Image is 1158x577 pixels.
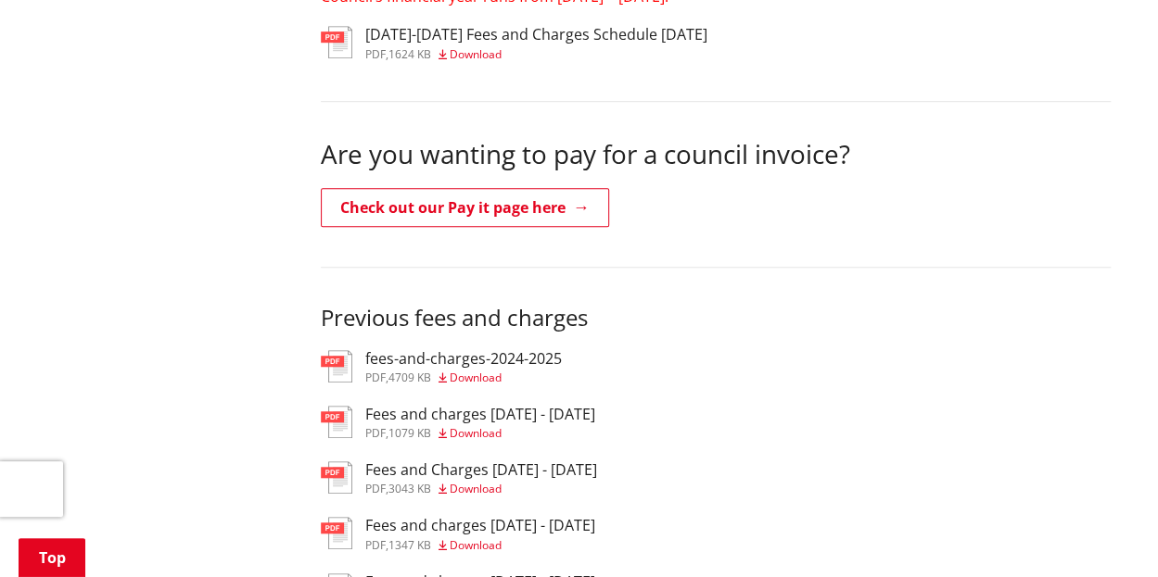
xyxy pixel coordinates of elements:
[365,428,595,439] div: ,
[450,537,502,553] span: Download
[365,370,386,385] span: pdf
[450,370,502,385] span: Download
[365,26,707,44] h3: [DATE]-[DATE] Fees and Charges Schedule [DATE]
[365,461,597,479] h3: Fees and Charges [DATE] - [DATE]
[365,481,386,496] span: pdf
[321,188,609,227] a: Check out our Pay it page here
[365,517,595,534] h3: Fees and charges [DATE] - [DATE]
[365,350,562,368] h3: fees-and-charges-2024-2025
[388,46,431,62] span: 1624 KB
[321,350,562,383] a: fees-and-charges-2024-2025 pdf,4709 KB Download
[365,537,386,553] span: pdf
[365,540,595,551] div: ,
[365,49,707,60] div: ,
[321,305,1111,332] h3: Previous fees and charges
[321,406,352,438] img: document-pdf.svg
[321,461,352,494] img: document-pdf.svg
[388,425,431,441] span: 1079 KB
[321,26,352,58] img: document-pdf.svg
[321,517,352,549] img: document-pdf.svg
[321,350,352,383] img: document-pdf.svg
[450,481,502,496] span: Download
[365,483,597,495] div: ,
[321,26,707,59] a: [DATE]-[DATE] Fees and Charges Schedule [DATE] pdf,1624 KB Download
[365,46,386,62] span: pdf
[365,406,595,423] h3: Fees and charges [DATE] - [DATE]
[388,537,431,553] span: 1347 KB
[365,372,562,383] div: ,
[1073,499,1139,566] iframe: Messenger Launcher
[321,136,850,171] span: Are you wanting to pay for a council invoice?
[19,538,85,577] a: Top
[388,370,431,385] span: 4709 KB
[388,481,431,496] span: 3043 KB
[321,461,597,495] a: Fees and Charges [DATE] - [DATE] pdf,3043 KB Download
[321,406,595,439] a: Fees and charges [DATE] - [DATE] pdf,1079 KB Download
[365,425,386,441] span: pdf
[450,46,502,62] span: Download
[321,517,595,550] a: Fees and charges [DATE] - [DATE] pdf,1347 KB Download
[450,425,502,441] span: Download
